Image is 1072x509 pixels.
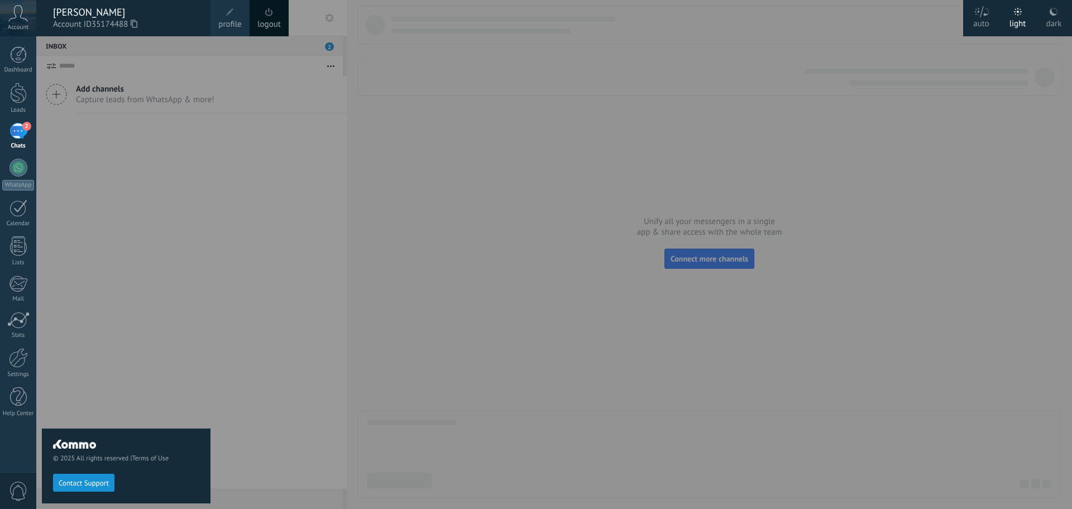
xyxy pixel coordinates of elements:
[2,107,35,114] div: Leads
[53,454,199,463] span: © 2025 All rights reserved |
[973,7,989,36] div: auto
[53,6,199,18] div: [PERSON_NAME]
[2,332,35,339] div: Stats
[2,371,35,378] div: Settings
[53,474,114,492] button: Contact Support
[22,122,31,131] span: 2
[2,180,34,191] div: WhatsApp
[8,24,28,31] span: Account
[2,296,35,303] div: Mail
[1046,7,1062,36] div: dark
[1009,7,1026,36] div: light
[2,66,35,74] div: Dashboard
[92,18,137,31] span: 35174488
[257,18,281,31] a: logout
[218,18,241,31] span: profile
[132,454,169,463] a: Terms of Use
[2,259,35,267] div: Lists
[2,410,35,417] div: Help Center
[53,18,199,31] span: Account ID
[2,220,35,227] div: Calendar
[59,479,109,487] span: Contact Support
[53,478,114,487] a: Contact Support
[2,142,35,150] div: Chats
